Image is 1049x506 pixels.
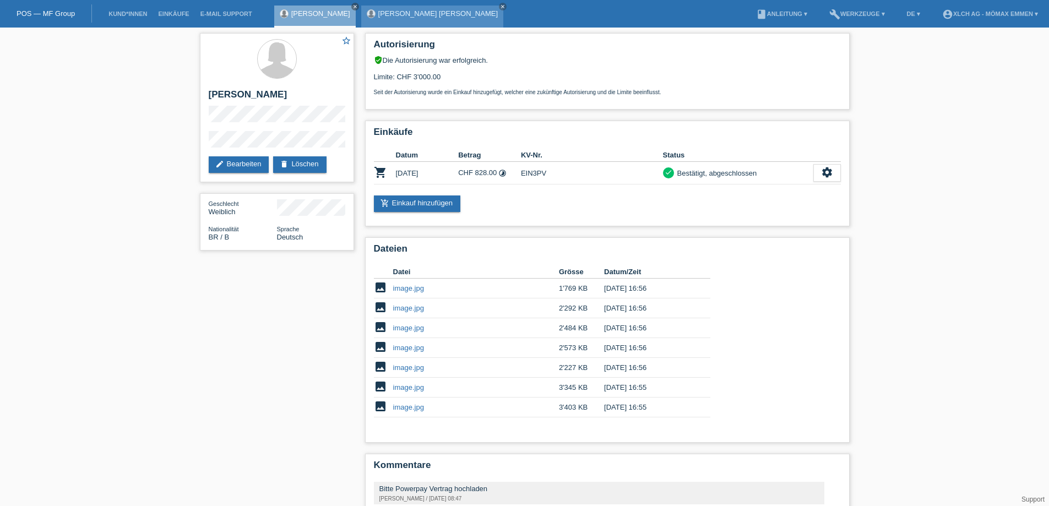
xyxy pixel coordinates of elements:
a: [PERSON_NAME] [PERSON_NAME] [378,9,498,18]
td: 3'345 KB [559,378,604,398]
a: star_border [341,36,351,47]
a: Kund*innen [103,10,153,17]
i: close [500,4,506,9]
i: image [374,380,387,393]
i: delete [280,160,289,168]
td: [DATE] 16:56 [604,358,694,378]
a: editBearbeiten [209,156,269,173]
i: edit [215,160,224,168]
div: Weiblich [209,199,277,216]
i: book [756,9,767,20]
td: 2'573 KB [559,338,604,358]
i: POSP00026655 [374,166,387,179]
i: image [374,400,387,413]
a: E-Mail Support [195,10,258,17]
a: deleteLöschen [273,156,326,173]
td: CHF 828.00 [458,162,521,184]
th: Betrag [458,149,521,162]
td: 2'227 KB [559,358,604,378]
i: image [374,360,387,373]
td: 2'292 KB [559,298,604,318]
i: settings [821,166,833,178]
th: Datum [396,149,459,162]
a: image.jpg [393,284,424,292]
a: Einkäufe [153,10,194,17]
a: image.jpg [393,344,424,352]
i: build [829,9,840,20]
th: Status [663,149,813,162]
th: KV-Nr. [521,149,663,162]
td: [DATE] [396,162,459,184]
td: 3'403 KB [559,398,604,417]
div: [PERSON_NAME] / [DATE] 08:47 [379,496,819,502]
a: account_circleXLCH AG - Mömax Emmen ▾ [937,10,1043,17]
a: POS — MF Group [17,9,75,18]
h2: Einkäufe [374,127,841,143]
i: star_border [341,36,351,46]
i: image [374,301,387,314]
a: [PERSON_NAME] [291,9,350,18]
span: Sprache [277,226,300,232]
span: Nationalität [209,226,239,232]
div: Limite: CHF 3'000.00 [374,64,841,95]
p: Seit der Autorisierung wurde ein Einkauf hinzugefügt, welcher eine zukünftige Autorisierung und d... [374,89,841,95]
td: 2'484 KB [559,318,604,338]
i: image [374,340,387,353]
a: image.jpg [393,304,424,312]
i: 6 Raten [498,169,507,177]
td: EIN3PV [521,162,663,184]
h2: Autorisierung [374,39,841,56]
i: add_shopping_cart [381,199,389,208]
a: close [499,3,507,10]
span: Geschlecht [209,200,239,207]
a: DE ▾ [901,10,926,17]
h2: [PERSON_NAME] [209,89,345,106]
span: Deutsch [277,233,303,241]
td: [DATE] 16:56 [604,338,694,358]
span: Brasilien / B / 26.09.2020 [209,233,230,241]
h2: Dateien [374,243,841,260]
h2: Kommentare [374,460,841,476]
div: Bestätigt, abgeschlossen [674,167,757,179]
th: Grösse [559,265,604,279]
i: close [352,4,358,9]
a: add_shopping_cartEinkauf hinzufügen [374,195,461,212]
a: bookAnleitung ▾ [751,10,813,17]
td: [DATE] 16:56 [604,318,694,338]
a: Support [1021,496,1045,503]
td: 1'769 KB [559,279,604,298]
a: buildWerkzeuge ▾ [824,10,890,17]
div: Die Autorisierung war erfolgreich. [374,56,841,64]
i: image [374,320,387,334]
a: image.jpg [393,383,424,391]
a: image.jpg [393,363,424,372]
td: [DATE] 16:56 [604,298,694,318]
th: Datum/Zeit [604,265,694,279]
a: image.jpg [393,403,424,411]
div: Bitte Powerpay Vertrag hochladen [379,485,819,493]
a: close [351,3,359,10]
a: image.jpg [393,324,424,332]
td: [DATE] 16:56 [604,279,694,298]
th: Datei [393,265,559,279]
td: [DATE] 16:55 [604,378,694,398]
td: [DATE] 16:55 [604,398,694,417]
i: account_circle [942,9,953,20]
i: image [374,281,387,294]
i: check [665,168,672,176]
i: verified_user [374,56,383,64]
